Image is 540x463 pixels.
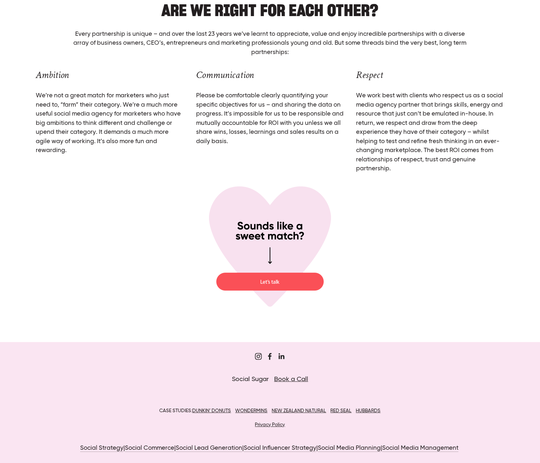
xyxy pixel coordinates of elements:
[356,91,504,174] p: We work best with clients who respect us as a social media agency partner that brings skills, ene...
[382,445,458,452] a: Social Media Management
[196,69,344,81] h3: Communication
[68,444,472,453] p: | | | | |
[80,445,123,452] a: Social Strategy
[255,422,285,427] a: Privacy Policy
[36,69,184,81] h3: Ambition
[356,69,504,81] h3: Respect
[244,445,316,452] a: Social Influencer Strategy
[318,445,381,452] a: Social Media Planning
[232,376,269,382] span: Social Sugar
[68,406,472,416] p: CASE STUDIES:
[235,408,267,413] a: WONDERMINS
[272,408,326,413] a: NEW ZEALAND NATURAL
[330,408,351,413] a: RED SEAL
[68,30,472,57] p: Every partnership is unique – and over the last 23 years we’ve learnt to appreciate, value and en...
[36,91,184,155] p: We’re not a great match for marketers who just need to, “farm” their category. We’re a much more ...
[266,353,273,360] a: Sugar Digi
[278,353,285,360] a: Jordan Eley
[209,186,331,307] img: Perfect-Match.png
[125,445,174,452] a: Social Commerce
[255,353,262,360] a: Sugar&Partners
[356,408,380,413] a: HUBBARDS
[274,376,308,382] a: Book a Call
[192,408,231,413] a: DUNKIN’ DONUTS
[196,91,344,146] p: Please be comfortable clearly quantifying your specific objectives for us – and sharing the data ...
[176,445,242,452] a: Social Lead Generation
